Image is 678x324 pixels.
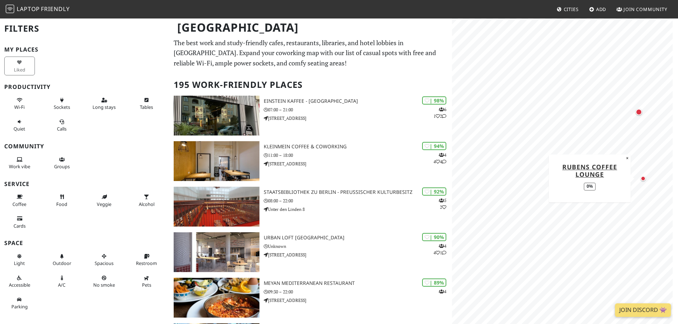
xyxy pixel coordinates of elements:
[89,250,120,269] button: Spacious
[264,144,452,150] h3: KleinMein Coffee & Coworking
[264,98,452,104] h3: Einstein Kaffee - [GEOGRAPHIC_DATA]
[422,142,446,150] div: | 94%
[47,250,77,269] button: Outdoor
[596,6,606,12] span: Add
[131,250,162,269] button: Restroom
[9,163,30,170] span: People working
[439,197,446,211] p: 5 2
[136,260,157,266] span: Restroom
[56,201,67,207] span: Food
[4,94,35,113] button: Wi-Fi
[9,282,30,288] span: Accessible
[433,243,446,256] p: 4 4 1
[47,116,77,135] button: Calls
[12,201,26,207] span: Coffee
[564,6,579,12] span: Cities
[264,160,452,167] p: [STREET_ADDRESS]
[264,235,452,241] h3: URBAN LOFT [GEOGRAPHIC_DATA]
[169,141,452,181] a: KleinMein Coffee & Coworking | 94% 444 KleinMein Coffee & Coworking 11:00 – 18:00 [STREET_ADDRESS]
[433,106,446,119] p: 6 1 2
[264,115,452,122] p: [STREET_ADDRESS]
[17,5,40,13] span: Laptop
[47,94,77,113] button: Sockets
[14,223,26,229] span: Credit cards
[169,187,452,227] a: Staatsbibliothek zu Berlin - Preußischer Kulturbesitz | 92% 52 Staatsbibliothek zu Berlin - Preuß...
[54,104,70,110] span: Power sockets
[422,187,446,196] div: | 92%
[174,232,259,272] img: URBAN LOFT Berlin
[264,251,452,258] p: [STREET_ADDRESS]
[97,201,111,207] span: Veggie
[562,163,617,179] a: Rubens Coffee Lounge
[4,272,35,291] button: Accessible
[47,154,77,172] button: Groups
[58,282,65,288] span: Air conditioned
[47,191,77,210] button: Food
[131,94,162,113] button: Tables
[54,163,70,170] span: Group tables
[264,243,452,250] p: Unknown
[169,96,452,136] a: Einstein Kaffee - Charlottenburg | 98% 612 Einstein Kaffee - [GEOGRAPHIC_DATA] 07:00 – 21:00 [STR...
[639,174,647,183] div: Map marker
[264,197,452,204] p: 08:00 – 22:00
[433,152,446,165] p: 4 4 4
[131,272,162,291] button: Pets
[264,297,452,304] p: [STREET_ADDRESS]
[174,278,259,318] img: Meyan Mediterranean Restaurant
[41,5,69,13] span: Friendly
[264,206,452,213] p: Unter den Linden 8
[14,126,25,132] span: Quiet
[4,191,35,210] button: Coffee
[584,182,595,191] div: 0%
[89,272,120,291] button: No smoke
[89,191,120,210] button: Veggie
[4,294,35,313] button: Parking
[614,3,670,16] a: Join Community
[624,154,631,162] button: Close popup
[634,107,643,117] div: Map marker
[264,106,452,113] p: 07:00 – 21:00
[169,278,452,318] a: Meyan Mediterranean Restaurant | 89% 4 Meyan Mediterranean Restaurant 09:30 – 22:00 [STREET_ADDRESS]
[172,18,451,37] h1: [GEOGRAPHIC_DATA]
[422,278,446,287] div: | 89%
[14,260,25,266] span: Natural light
[53,260,71,266] span: Outdoor area
[139,201,154,207] span: Alcohol
[586,3,609,16] a: Add
[174,141,259,181] img: KleinMein Coffee & Coworking
[14,104,25,110] span: Stable Wi-Fi
[95,260,114,266] span: Spacious
[47,272,77,291] button: A/C
[4,250,35,269] button: Light
[89,94,120,113] button: Long stays
[615,303,671,317] a: Join Discord 👾
[264,288,452,295] p: 09:30 – 22:00
[4,143,165,150] h3: Community
[422,233,446,241] div: | 90%
[6,5,14,13] img: LaptopFriendly
[4,84,165,90] h3: Productivity
[4,154,35,172] button: Work vibe
[174,187,259,227] img: Staatsbibliothek zu Berlin - Preußischer Kulturbesitz
[4,46,165,53] h3: My Places
[4,240,165,246] h3: Space
[142,282,151,288] span: Pet friendly
[174,38,448,68] p: The best work and study-friendly cafes, restaurants, libraries, and hotel lobbies in [GEOGRAPHIC_...
[4,18,165,39] h2: Filters
[140,104,153,110] span: Work-friendly tables
[264,152,452,159] p: 11:00 – 18:00
[4,116,35,135] button: Quiet
[131,191,162,210] button: Alcohol
[174,74,448,96] h2: 195 Work-Friendly Places
[57,126,67,132] span: Video/audio calls
[4,213,35,232] button: Cards
[93,104,116,110] span: Long stays
[174,96,259,136] img: Einstein Kaffee - Charlottenburg
[422,96,446,105] div: | 98%
[11,303,28,310] span: Parking
[169,232,452,272] a: URBAN LOFT Berlin | 90% 441 URBAN LOFT [GEOGRAPHIC_DATA] Unknown [STREET_ADDRESS]
[6,3,70,16] a: LaptopFriendly LaptopFriendly
[624,6,667,12] span: Join Community
[264,280,452,286] h3: Meyan Mediterranean Restaurant
[439,288,446,295] p: 4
